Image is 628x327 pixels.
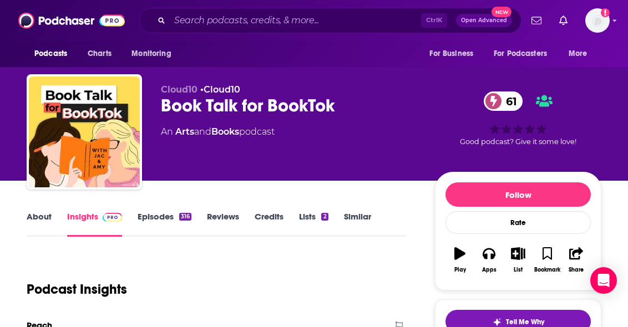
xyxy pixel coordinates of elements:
a: Arts [175,126,194,137]
div: Open Intercom Messenger [590,267,617,294]
button: Apps [474,240,503,280]
a: About [27,211,52,237]
button: Share [562,240,591,280]
a: Cloud10 [204,84,240,95]
span: For Business [429,46,473,62]
button: List [504,240,533,280]
a: 61 [484,91,523,111]
button: Open AdvancedNew [456,14,512,27]
input: Search podcasts, credits, & more... [170,12,421,29]
span: Ctrl K [421,13,447,28]
div: 2 [321,213,328,221]
button: Follow [445,182,591,207]
div: List [514,267,523,273]
a: Lists2 [299,211,328,237]
h1: Podcast Insights [27,281,127,298]
a: Show notifications dropdown [527,11,546,30]
span: Good podcast? Give it some love! [460,137,576,146]
button: Bookmark [533,240,561,280]
span: More [569,46,588,62]
button: open menu [27,43,82,64]
img: User Profile [585,8,610,33]
button: Play [445,240,474,280]
div: An podcast [161,125,275,139]
a: Reviews [207,211,239,237]
img: Book Talk for BookTok [29,76,140,187]
svg: Email not verified [601,8,610,17]
div: Bookmark [534,267,560,273]
span: Charts [88,46,112,62]
div: Play [454,267,466,273]
span: Podcasts [34,46,67,62]
span: and [194,126,211,137]
button: open menu [124,43,185,64]
a: Credits [255,211,283,237]
span: Cloud10 [161,84,197,95]
a: Books [211,126,239,137]
span: Logged in as AnnPryor [585,8,610,33]
span: For Podcasters [494,46,547,62]
div: Share [569,267,584,273]
div: Rate [445,211,591,234]
div: Apps [482,267,497,273]
div: Search podcasts, credits, & more... [139,8,521,33]
button: open menu [561,43,601,64]
a: Similar [344,211,371,237]
span: Monitoring [131,46,171,62]
span: New [492,7,511,17]
img: Podchaser - Follow, Share and Rate Podcasts [18,10,125,31]
a: InsightsPodchaser Pro [67,211,122,237]
a: Charts [80,43,118,64]
span: • [200,84,240,95]
img: tell me why sparkle [493,318,502,326]
div: 61Good podcast? Give it some love! [435,84,601,153]
button: Show profile menu [585,8,610,33]
div: 316 [179,213,191,221]
img: Podchaser Pro [103,213,122,222]
a: Episodes316 [138,211,191,237]
a: Show notifications dropdown [555,11,572,30]
button: open menu [487,43,563,64]
span: 61 [495,91,523,111]
span: Tell Me Why [506,318,544,326]
button: open menu [422,43,487,64]
span: Open Advanced [461,18,507,23]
